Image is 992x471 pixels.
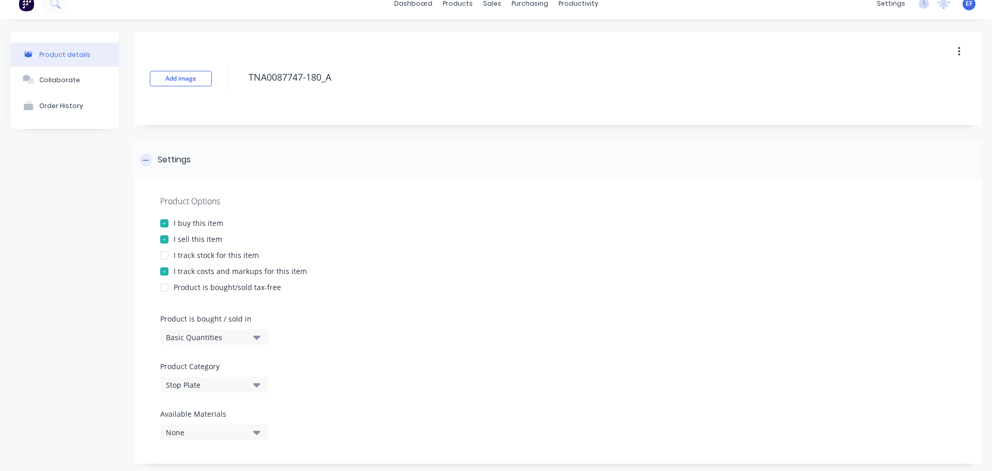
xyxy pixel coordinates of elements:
[174,250,259,261] div: I track stock for this item
[174,266,307,277] div: I track costs and markups for this item
[39,76,80,84] div: Collaborate
[174,218,223,229] div: I buy this item
[160,424,269,440] button: None
[158,154,191,166] div: Settings
[166,379,249,390] div: Stop Plate
[10,67,119,93] button: Collaborate
[166,427,249,438] div: None
[150,71,212,86] button: Add image
[174,282,281,293] div: Product is bought/sold tax-free
[160,195,956,207] div: Product Options
[160,361,263,372] label: Product Category
[174,234,222,245] div: I sell this item
[160,408,269,419] label: Available Materials
[243,65,896,89] textarea: TNA0087747-180_A
[39,51,90,58] div: Product details
[160,329,269,345] button: Basic Quantities
[10,42,119,67] button: Product details
[160,313,263,324] label: Product is bought / sold in
[10,93,119,118] button: Order History
[166,332,249,343] div: Basic Quantities
[39,102,83,110] div: Order History
[160,377,269,392] button: Stop Plate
